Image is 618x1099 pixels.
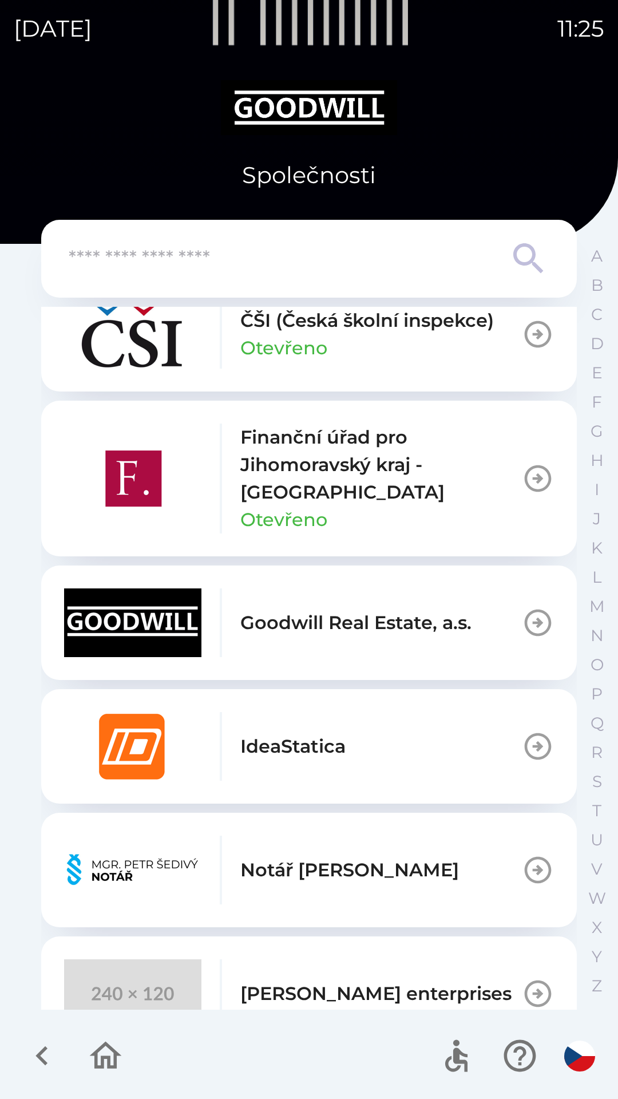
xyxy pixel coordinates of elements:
[64,588,201,657] img: c2237a79-3e6a-474e-89a9-9d8305c11b67.png
[583,679,611,709] button: P
[41,566,577,680] button: Goodwill Real Estate, a.s.
[591,421,603,441] p: G
[591,305,603,325] p: C
[583,329,611,358] button: D
[583,650,611,679] button: O
[583,446,611,475] button: H
[41,689,577,804] button: IdeaStatica
[591,713,604,733] p: Q
[592,976,602,996] p: Z
[583,358,611,388] button: E
[583,971,611,1001] button: Z
[14,11,92,46] p: [DATE]
[592,801,601,821] p: T
[240,980,512,1007] p: [PERSON_NAME] enterprises
[583,796,611,825] button: T
[583,709,611,738] button: Q
[591,859,603,879] p: V
[240,856,459,884] p: Notář [PERSON_NAME]
[240,424,522,506] p: Finanční úřad pro Jihomoravský kraj - [GEOGRAPHIC_DATA]
[591,655,604,675] p: O
[41,813,577,927] button: Notář [PERSON_NAME]
[595,480,599,500] p: I
[592,918,602,938] p: X
[583,825,611,855] button: U
[591,684,603,704] p: P
[583,592,611,621] button: M
[592,567,601,587] p: L
[583,855,611,884] button: V
[588,888,606,908] p: W
[592,363,603,383] p: E
[64,300,201,369] img: c768bd6f-fbd1-4328-863e-3119193856e2.png
[583,533,611,563] button: K
[41,80,577,135] img: Logo
[64,444,201,513] img: cd6cf5d7-658b-4e48-a4b5-f97cf786ba3a.png
[583,767,611,796] button: S
[583,242,611,271] button: A
[591,538,603,558] p: K
[583,942,611,971] button: Y
[583,300,611,329] button: C
[591,742,603,762] p: R
[583,271,611,300] button: B
[591,450,604,471] p: H
[41,401,577,556] button: Finanční úřad pro Jihomoravský kraj - [GEOGRAPHIC_DATA]Otevřeno
[583,417,611,446] button: G
[591,246,603,266] p: A
[557,11,604,46] p: 11:25
[240,334,327,362] p: Otevřeno
[583,563,611,592] button: L
[240,609,472,637] p: Goodwill Real Estate, a.s.
[583,504,611,533] button: J
[240,506,327,533] p: Otevřeno
[583,621,611,650] button: N
[41,277,577,392] button: ČŠI (Česká školní inspekce)Otevřeno
[64,836,201,904] img: dcff585b-766b-479b-bc2a-fbfd678d404d.png
[593,509,601,529] p: J
[240,733,346,760] p: IdeaStatica
[64,712,201,781] img: 17b21cc1-8296-46df-aa36-40924f947bb4.png
[589,596,605,616] p: M
[591,275,603,295] p: B
[583,388,611,417] button: F
[592,772,602,792] p: S
[583,913,611,942] button: X
[564,1041,595,1072] img: cs flag
[583,738,611,767] button: R
[240,307,494,334] p: ČŠI (Česká školní inspekce)
[583,475,611,504] button: I
[64,959,201,1028] img: 240x120
[583,884,611,913] button: W
[41,936,577,1051] button: [PERSON_NAME] enterprises
[592,947,602,967] p: Y
[591,334,604,354] p: D
[591,626,604,646] p: N
[592,392,602,412] p: F
[591,830,603,850] p: U
[242,158,376,192] p: Společnosti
